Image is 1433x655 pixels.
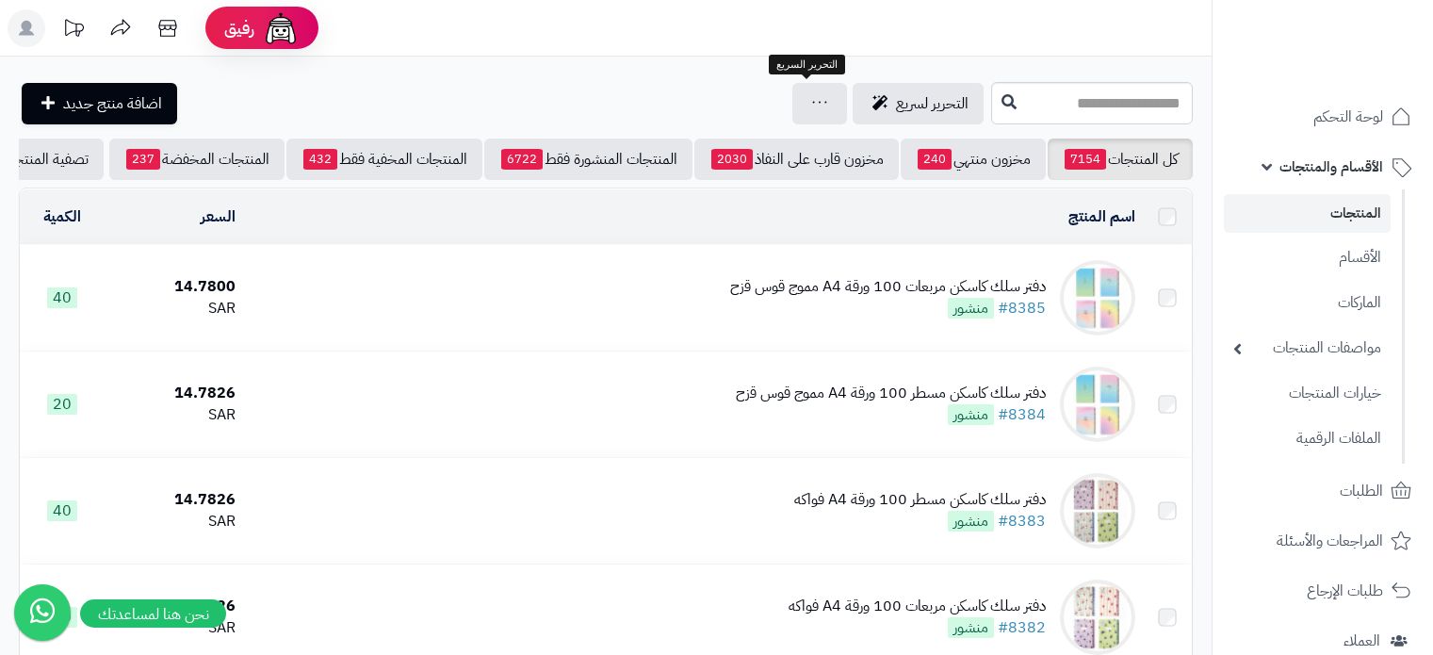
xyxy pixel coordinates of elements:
[1224,194,1391,233] a: المنتجات
[1060,260,1135,336] img: دفتر سلك كاسكن مربعات 100 ورقة A4 مموج قوس قزح
[1060,473,1135,549] img: دفتر سلك كاسكن مسطر 100 ورقة A4 فواكه
[769,55,845,75] div: التحرير السريع
[1224,373,1391,414] a: خيارات المنتجات
[1224,518,1422,564] a: المراجعات والأسئلة
[1224,418,1391,459] a: الملفات الرقمية
[794,489,1046,511] div: دفتر سلك كاسكن مسطر 100 ورقة A4 فواكه
[1343,628,1380,654] span: العملاء
[201,205,236,228] a: السعر
[736,383,1046,404] div: دفتر سلك كاسكن مسطر 100 ورقة A4 مموج قوس قزح
[126,149,160,170] span: 237
[47,394,77,415] span: 20
[112,298,236,319] div: SAR
[47,287,77,308] span: 40
[998,403,1046,426] a: #8384
[948,298,994,319] span: منشور
[112,489,236,511] div: 14.7826
[50,9,97,52] a: تحديثات المنصة
[112,383,236,404] div: 14.7826
[286,139,482,180] a: المنتجات المخفية فقط432
[789,596,1046,617] div: دفتر سلك كاسكن مربعات 100 ورقة A4 فواكه
[501,149,543,170] span: 6722
[1224,283,1391,323] a: الماركات
[112,404,236,426] div: SAR
[1224,328,1391,368] a: مواصفات المنتجات
[1224,94,1422,139] a: لوحة التحكم
[853,83,984,124] a: التحرير لسريع
[63,92,162,115] span: اضافة منتج جديد
[896,92,969,115] span: التحرير لسريع
[43,205,81,228] a: الكمية
[901,139,1046,180] a: مخزون منتهي240
[1060,580,1135,655] img: دفتر سلك كاسكن مربعات 100 ورقة A4 فواكه
[112,276,236,298] div: 14.7800
[1068,205,1135,228] a: اسم المنتج
[1065,149,1106,170] span: 7154
[1277,528,1383,554] span: المراجعات والأسئلة
[484,139,692,180] a: المنتجات المنشورة فقط6722
[730,276,1046,298] div: دفتر سلك كاسكن مربعات 100 ورقة A4 مموج قوس قزح
[1340,478,1383,504] span: الطلبات
[1048,139,1193,180] a: كل المنتجات7154
[1279,154,1383,180] span: الأقسام والمنتجات
[948,404,994,425] span: منشور
[1224,468,1422,514] a: الطلبات
[112,596,236,617] div: 14.7826
[1224,568,1422,614] a: طلبات الإرجاع
[109,139,285,180] a: المنتجات المخفضة237
[303,149,337,170] span: 432
[918,149,952,170] span: 240
[711,149,753,170] span: 2030
[948,617,994,638] span: منشور
[694,139,899,180] a: مخزون قارب على النفاذ2030
[1307,578,1383,604] span: طلبات الإرجاع
[262,9,300,47] img: ai-face.png
[112,511,236,532] div: SAR
[1224,237,1391,278] a: الأقسام
[1060,367,1135,442] img: دفتر سلك كاسكن مسطر 100 ورقة A4 مموج قوس قزح
[998,510,1046,532] a: #8383
[998,616,1046,639] a: #8382
[224,17,254,40] span: رفيق
[22,83,177,124] a: اضافة منتج جديد
[1313,104,1383,130] span: لوحة التحكم
[948,511,994,532] span: منشور
[47,500,77,521] span: 40
[998,297,1046,319] a: #8385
